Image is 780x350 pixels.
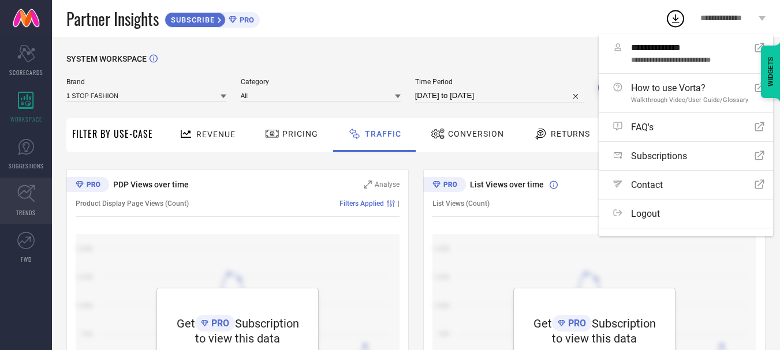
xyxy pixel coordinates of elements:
[241,78,401,86] span: Category
[66,7,159,31] span: Partner Insights
[599,171,773,199] a: Contact
[415,89,584,103] input: Select time period
[66,54,147,63] span: SYSTEM WORKSPACE
[599,113,773,141] a: FAQ's
[208,318,229,329] span: PRO
[237,16,254,24] span: PRO
[592,317,656,330] span: Subscription
[165,9,260,28] a: SUBSCRIBEPRO
[631,122,654,133] span: FAQ's
[195,332,280,345] span: to view this data
[16,208,36,217] span: TRENDS
[66,78,226,86] span: Brand
[177,317,195,330] span: Get
[9,68,43,77] span: SCORECARDS
[282,129,318,138] span: Pricing
[533,317,552,330] span: Get
[551,129,590,138] span: Returns
[631,82,748,93] span: How to use Vorta?
[21,255,32,264] span: FWD
[10,115,42,123] span: WORKSPACE
[398,200,400,208] span: |
[432,200,490,208] span: List Views (Count)
[365,129,401,138] span: Traffic
[76,200,189,208] span: Product Display Page Views (Count)
[448,129,504,138] span: Conversion
[235,317,299,330] span: Subscription
[599,142,773,170] a: Subscriptions
[470,180,544,189] span: List Views over time
[196,130,236,139] span: Revenue
[339,200,384,208] span: Filters Applied
[631,150,687,161] span: Subscriptions
[552,332,637,345] span: to view this data
[631,179,663,190] span: Contact
[415,78,584,86] span: Time Period
[665,8,686,29] div: Open download list
[113,180,189,189] span: PDP Views over time
[599,74,773,112] a: How to use Vorta?Walkthrough Video/User Guide/Glossary
[66,177,109,194] div: Premium
[631,96,748,104] span: Walkthrough Video/User Guide/Glossary
[565,318,586,329] span: PRO
[375,180,400,189] span: Analyse
[364,180,372,189] svg: Zoom
[9,161,44,170] span: SUGGESTIONS
[631,208,660,219] span: Logout
[423,177,466,194] div: Premium
[165,16,218,24] span: SUBSCRIBE
[72,127,153,141] span: Filter By Use-Case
